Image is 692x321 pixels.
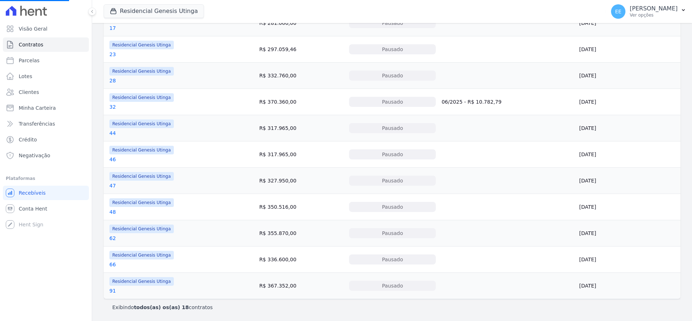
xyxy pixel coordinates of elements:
[3,101,89,115] a: Minha Carteira
[576,220,680,247] td: [DATE]
[19,189,46,196] span: Recebíveis
[256,247,346,273] td: R$ 336.600,00
[576,168,680,194] td: [DATE]
[19,205,47,212] span: Conta Hent
[3,202,89,216] a: Conta Hent
[349,123,436,133] div: Pausado
[349,71,436,81] div: Pausado
[109,93,174,102] span: Residencial Genesis Utinga
[3,117,89,131] a: Transferências
[109,41,174,49] span: Residencial Genesis Utinga
[349,149,436,159] div: Pausado
[109,103,116,110] a: 32
[3,37,89,52] a: Contratos
[109,24,116,32] a: 17
[615,9,621,14] span: EE
[256,220,346,247] td: R$ 355.870,00
[256,273,346,299] td: R$ 367.352,00
[19,89,39,96] span: Clientes
[109,287,116,294] a: 91
[256,63,346,89] td: R$ 332.760,00
[109,225,174,233] span: Residencial Genesis Utinga
[6,174,86,183] div: Plataformas
[630,5,678,12] p: [PERSON_NAME]
[349,202,436,212] div: Pausado
[112,304,213,311] p: Exibindo contratos
[19,73,32,80] span: Lotes
[109,251,174,259] span: Residencial Genesis Utinga
[134,304,189,310] b: todos(as) os(as) 18
[19,41,43,48] span: Contratos
[3,53,89,68] a: Parcelas
[256,36,346,63] td: R$ 297.059,46
[256,115,346,141] td: R$ 317.965,00
[109,277,174,286] span: Residencial Genesis Utinga
[109,172,174,181] span: Residencial Genesis Utinga
[19,104,56,112] span: Minha Carteira
[3,85,89,99] a: Clientes
[109,261,116,268] a: 66
[349,97,436,107] div: Pausado
[109,119,174,128] span: Residencial Genesis Utinga
[576,247,680,273] td: [DATE]
[109,156,116,163] a: 46
[19,136,37,143] span: Crédito
[442,99,501,105] a: 06/2025 - R$ 10.782,79
[109,130,116,137] a: 44
[104,4,204,18] button: Residencial Genesis Utinga
[3,132,89,147] a: Crédito
[3,69,89,83] a: Lotes
[109,208,116,216] a: 48
[256,168,346,194] td: R$ 327.950,00
[630,12,678,18] p: Ver opções
[349,44,436,54] div: Pausado
[19,152,50,159] span: Negativação
[19,25,48,32] span: Visão Geral
[19,120,55,127] span: Transferências
[576,194,680,220] td: [DATE]
[109,198,174,207] span: Residencial Genesis Utinga
[109,67,174,76] span: Residencial Genesis Utinga
[349,228,436,238] div: Pausado
[576,141,680,168] td: [DATE]
[576,10,680,36] td: [DATE]
[109,77,116,84] a: 28
[576,36,680,63] td: [DATE]
[349,176,436,186] div: Pausado
[576,115,680,141] td: [DATE]
[3,22,89,36] a: Visão Geral
[576,89,680,115] td: [DATE]
[256,194,346,220] td: R$ 350.516,00
[3,148,89,163] a: Negativação
[349,254,436,265] div: Pausado
[109,235,116,242] a: 62
[3,186,89,200] a: Recebíveis
[256,89,346,115] td: R$ 370.360,00
[19,57,40,64] span: Parcelas
[109,146,174,154] span: Residencial Genesis Utinga
[256,141,346,168] td: R$ 317.965,00
[576,63,680,89] td: [DATE]
[605,1,692,22] button: EE [PERSON_NAME] Ver opções
[576,273,680,299] td: [DATE]
[109,51,116,58] a: 23
[349,281,436,291] div: Pausado
[109,182,116,189] a: 47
